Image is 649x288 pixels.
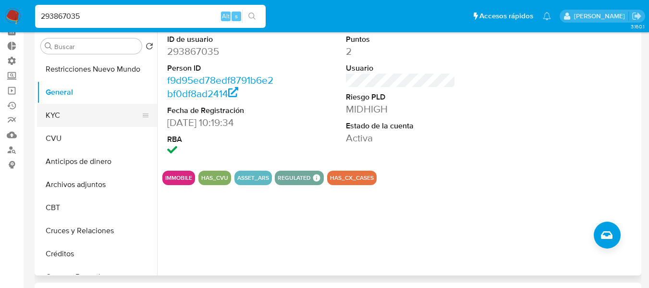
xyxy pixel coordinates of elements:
input: Buscar usuario o caso... [35,10,266,23]
button: KYC [37,104,149,127]
button: Anticipos de dinero [37,150,157,173]
dd: 2 [346,45,455,58]
button: CBT [37,196,157,219]
dt: Fecha de Registración [167,105,277,116]
button: Archivos adjuntos [37,173,157,196]
button: General [37,81,157,104]
dd: [DATE] 10:19:34 [167,116,277,129]
button: Créditos [37,242,157,265]
dt: Usuario [346,63,455,74]
dt: Estado de la cuenta [346,121,455,131]
dt: Person ID [167,63,277,74]
span: 3.160.1 [631,23,644,30]
button: Buscar [45,42,52,50]
dd: Activa [346,131,455,145]
a: f9d95ed78edf8791b6e2bf0df8ad2414 [167,73,273,100]
button: search-icon [242,10,262,23]
dd: MIDHIGH [346,102,455,116]
button: Cruces y Relaciones [37,219,157,242]
button: Volver al orden por defecto [146,42,153,53]
a: Salir [632,11,642,21]
span: Alt [222,12,230,21]
button: CVU [37,127,157,150]
span: s [235,12,238,21]
dt: Riesgo PLD [346,92,455,102]
span: Accesos rápidos [479,11,533,21]
button: Restricciones Nuevo Mundo [37,58,157,81]
a: Notificaciones [543,12,551,20]
input: Buscar [54,42,138,51]
dd: 293867035 [167,45,277,58]
dt: RBA [167,134,277,145]
p: zoe.breuer@mercadolibre.com [574,12,628,21]
dt: ID de usuario [167,34,277,45]
dt: Puntos [346,34,455,45]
